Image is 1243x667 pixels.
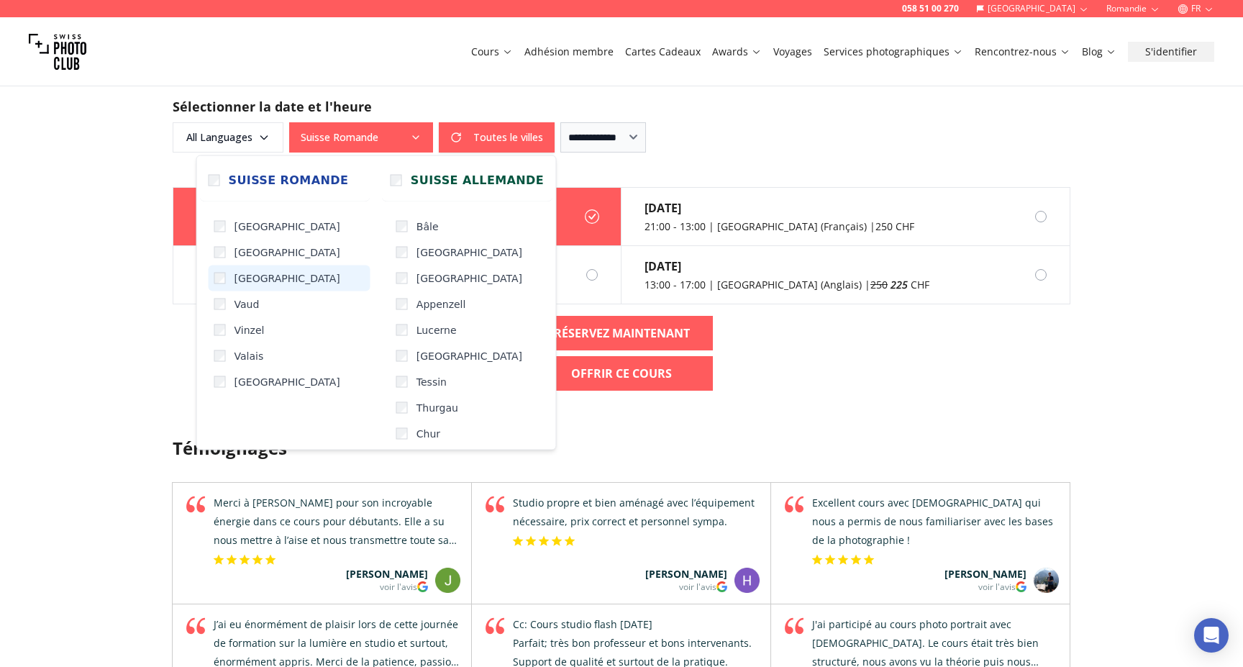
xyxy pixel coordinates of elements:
[712,45,762,59] a: Awards
[396,221,408,232] input: Bâle
[969,42,1076,62] button: Rencontrez-nous
[524,45,614,59] a: Adhésion membre
[768,42,818,62] button: Voyages
[471,45,513,59] a: Cours
[235,349,264,363] span: Valais
[214,325,226,336] input: Vinzel
[29,23,86,81] img: Swiss photo club
[416,323,457,337] span: Lucerne
[396,299,408,310] input: Appenzell
[645,258,929,275] div: [DATE]
[645,278,929,292] div: 13:00 - 17:00 | [GEOGRAPHIC_DATA] (Anglais) | CHF
[416,375,447,389] span: Tessin
[625,45,701,59] a: Cartes Cadeaux
[391,174,402,186] input: Suisse Allemande
[214,376,226,388] input: [GEOGRAPHIC_DATA]
[411,171,544,189] span: Suisse Allemande
[396,428,408,440] input: Chur
[416,219,439,234] span: Bâle
[416,349,522,363] span: [GEOGRAPHIC_DATA]
[645,219,914,234] div: 21:00 - 13:00 | [GEOGRAPHIC_DATA] (Français) | 250 CHF
[173,437,1070,460] h3: Témoignages
[531,316,713,350] a: RÉSERVEZ MAINTENANT
[396,350,408,362] input: [GEOGRAPHIC_DATA]
[214,350,226,362] input: Valais
[396,325,408,336] input: Lucerne
[235,245,340,260] span: [GEOGRAPHIC_DATA]
[818,42,969,62] button: Services photographiques
[870,278,888,291] span: 250
[975,45,1070,59] a: Rencontrez-nous
[891,278,908,291] em: 225
[396,247,408,258] input: [GEOGRAPHIC_DATA]
[706,42,768,62] button: Awards
[173,122,283,153] button: All Languages
[416,297,466,312] span: Appenzell
[439,122,555,153] button: Toutes le villes
[396,273,408,284] input: [GEOGRAPHIC_DATA]
[645,199,914,217] div: [DATE]
[773,45,812,59] a: Voyages
[554,325,690,342] b: RÉSERVEZ MAINTENANT
[173,96,1070,117] h2: Sélectionner la date et l'heure
[214,247,226,258] input: [GEOGRAPHIC_DATA]
[619,42,706,62] button: Cartes Cadeaux
[175,124,281,150] span: All Languages
[235,323,265,337] span: Vinzel
[531,356,713,391] a: Offrir ce cours
[214,299,226,310] input: Vaud
[396,402,408,414] input: Thurgau
[235,297,260,312] span: Vaud
[209,174,220,186] input: Suisse Romande
[235,271,340,286] span: [GEOGRAPHIC_DATA]
[465,42,519,62] button: Cours
[824,45,963,59] a: Services photographiques
[416,245,522,260] span: [GEOGRAPHIC_DATA]
[1128,42,1214,62] button: S'identifier
[214,273,226,284] input: [GEOGRAPHIC_DATA]
[235,219,340,234] span: [GEOGRAPHIC_DATA]
[571,365,672,382] b: Offrir ce cours
[416,401,458,415] span: Thurgau
[416,271,522,286] span: [GEOGRAPHIC_DATA]
[235,375,340,389] span: [GEOGRAPHIC_DATA]
[416,427,440,441] span: Chur
[214,221,226,232] input: [GEOGRAPHIC_DATA]
[396,376,408,388] input: Tessin
[196,155,557,450] div: Suisse Romande
[902,3,959,14] a: 058 51 00 270
[229,171,349,189] span: Suisse Romande
[289,122,433,153] button: Suisse Romande
[1082,45,1116,59] a: Blog
[1194,618,1229,653] div: Open Intercom Messenger
[1076,42,1122,62] button: Blog
[519,42,619,62] button: Adhésion membre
